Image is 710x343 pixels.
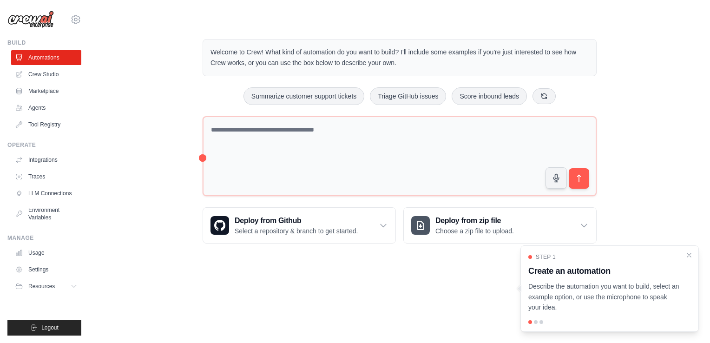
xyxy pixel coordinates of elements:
h3: Create an automation [528,264,680,277]
h3: Deploy from Github [235,215,358,226]
p: Choose a zip file to upload. [435,226,514,236]
a: Integrations [11,152,81,167]
a: LLM Connections [11,186,81,201]
a: Tool Registry [11,117,81,132]
span: Resources [28,283,55,290]
div: Operate [7,141,81,149]
a: Traces [11,169,81,184]
img: Logo [7,11,54,28]
span: Logout [41,324,59,331]
button: Summarize customer support tickets [243,87,364,105]
div: Build [7,39,81,46]
a: Crew Studio [11,67,81,82]
div: Manage [7,234,81,242]
a: Settings [11,262,81,277]
a: Marketplace [11,84,81,99]
button: Resources [11,279,81,294]
button: Logout [7,320,81,336]
h3: Deploy from zip file [435,215,514,226]
a: Agents [11,100,81,115]
button: Score inbound leads [452,87,527,105]
p: Describe the automation you want to build, select an example option, or use the microphone to spe... [528,281,680,313]
p: Select a repository & branch to get started. [235,226,358,236]
p: Welcome to Crew! What kind of automation do you want to build? I'll include some examples if you'... [210,47,589,68]
span: Step 1 [536,253,556,261]
a: Environment Variables [11,203,81,225]
button: Triage GitHub issues [370,87,446,105]
a: Automations [11,50,81,65]
button: Close walkthrough [685,251,693,259]
a: Usage [11,245,81,260]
